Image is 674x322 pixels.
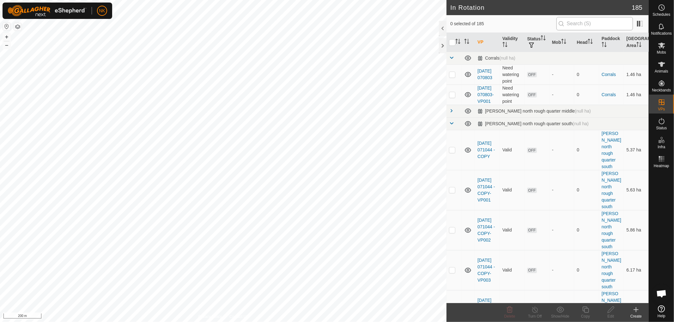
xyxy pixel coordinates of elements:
[525,33,550,52] th: Status
[658,145,665,149] span: Infra
[527,72,537,77] span: OFF
[556,17,633,30] input: Search (S)
[550,33,574,52] th: Mob
[561,40,566,45] p-sorticon: Activate to sort
[602,131,621,169] a: [PERSON_NAME] north rough quarter south
[504,314,515,319] span: Delete
[450,20,556,27] span: 0 selected of 185
[602,43,607,48] p-sorticon: Activate to sort
[477,108,591,114] div: [PERSON_NAME] north rough quarter middle
[464,40,469,45] p-sorticon: Activate to sort
[500,64,525,85] td: Need watering point
[500,250,525,290] td: Valid
[500,33,525,52] th: Validity
[527,148,537,153] span: OFF
[602,251,621,289] a: [PERSON_NAME] north rough quarter south
[552,187,572,193] div: -
[3,41,10,49] button: –
[500,210,525,250] td: Valid
[527,268,537,273] span: OFF
[652,88,671,92] span: Neckbands
[552,267,572,273] div: -
[655,69,668,73] span: Animals
[574,130,599,170] td: 0
[636,43,641,48] p-sorticon: Activate to sort
[632,3,642,12] span: 185
[602,171,621,209] a: [PERSON_NAME] north rough quarter south
[574,85,599,105] td: 0
[649,303,674,320] a: Help
[658,107,665,111] span: VPs
[623,313,649,319] div: Create
[598,313,623,319] div: Edit
[3,33,10,41] button: +
[599,33,624,52] th: Paddock
[624,250,649,290] td: 6.17 ha
[99,8,105,14] span: NK
[477,178,495,202] a: [DATE] 071044 - COPY-VP001
[477,121,589,126] div: [PERSON_NAME] north rough quarter south
[198,314,222,319] a: Privacy Policy
[502,43,507,48] p-sorticon: Activate to sort
[477,85,494,104] a: [DATE] 070803-VP001
[477,56,515,61] div: Corrals
[477,68,492,80] a: [DATE] 070803
[657,50,666,54] span: Mobs
[602,92,616,97] a: Corrals
[656,126,667,130] span: Status
[450,4,632,11] h2: In Rotation
[8,5,87,16] img: Gallagher Logo
[624,33,649,52] th: [GEOGRAPHIC_DATA] Area
[658,314,665,318] span: Help
[624,210,649,250] td: 5.86 ha
[574,33,599,52] th: Head
[527,92,537,97] span: OFF
[527,188,537,193] span: OFF
[573,313,598,319] div: Copy
[651,32,672,35] span: Notifications
[574,250,599,290] td: 0
[499,56,515,61] span: (null ha)
[500,85,525,105] td: Need watering point
[500,170,525,210] td: Valid
[3,23,10,30] button: Reset Map
[574,64,599,85] td: 0
[573,121,589,126] span: (null ha)
[500,130,525,170] td: Valid
[522,313,548,319] div: Turn Off
[527,228,537,233] span: OFF
[548,313,573,319] div: Show/Hide
[602,211,621,249] a: [PERSON_NAME] north rough quarter south
[624,85,649,105] td: 1.46 ha
[552,147,572,153] div: -
[574,170,599,210] td: 0
[652,284,671,303] div: Open chat
[541,36,546,41] p-sorticon: Activate to sort
[624,170,649,210] td: 5.63 ha
[475,33,500,52] th: VP
[552,71,572,78] div: -
[624,130,649,170] td: 5.37 ha
[477,218,495,243] a: [DATE] 071044 - COPY-VP002
[575,108,591,114] span: (null ha)
[552,91,572,98] div: -
[624,64,649,85] td: 1.46 ha
[653,13,670,16] span: Schedules
[229,314,248,319] a: Contact Us
[455,40,460,45] p-sorticon: Activate to sort
[654,164,669,168] span: Heatmap
[477,258,495,283] a: [DATE] 071044 - COPY-VP003
[588,40,593,45] p-sorticon: Activate to sort
[477,141,495,159] a: [DATE] 071044 - COPY
[602,72,616,77] a: Corrals
[14,23,21,31] button: Map Layers
[552,227,572,233] div: -
[574,210,599,250] td: 0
